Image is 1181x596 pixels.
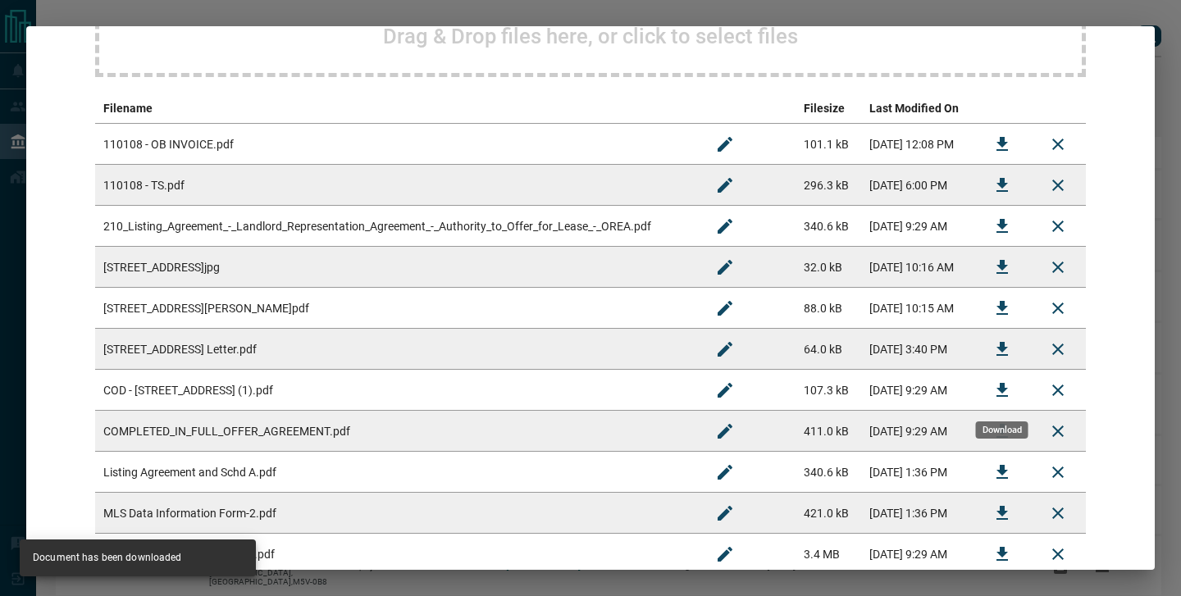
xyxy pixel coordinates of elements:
button: Rename [705,371,745,410]
td: 3.4 MB [796,534,861,575]
td: 64.0 kB [796,329,861,370]
button: Remove File [1038,248,1078,287]
button: Remove File [1038,207,1078,246]
button: Rename [705,412,745,451]
button: Remove File [1038,330,1078,369]
button: Rename [705,330,745,369]
td: [STREET_ADDRESS]jpg [95,247,697,288]
td: 101.1 kB [796,124,861,165]
th: edit column [697,93,796,124]
button: Download [983,535,1022,574]
td: Listing Agreement and Schd A.pdf [95,452,697,493]
td: [DATE] 6:00 PM [861,165,974,206]
th: Filename [95,93,697,124]
td: 32.0 kB [796,247,861,288]
button: Remove File [1038,412,1078,451]
td: 110108 - TS.pdf [95,165,697,206]
button: Download [983,494,1022,533]
button: Rename [705,207,745,246]
button: Download [983,166,1022,205]
button: Rename [705,494,745,533]
td: COD - [STREET_ADDRESS] (1).pdf [95,370,697,411]
th: delete file action column [1030,93,1086,124]
td: COMPLETED_IN_FULL_OFFER_AGREEMENT.pdf [95,411,697,452]
button: Download [983,207,1022,246]
td: 411.0 kB [796,411,861,452]
td: 110108 - OB INVOICE.pdf [95,124,697,165]
button: Rename [705,166,745,205]
button: Rename [705,535,745,574]
td: 107.3 kB [796,370,861,411]
button: Remove File [1038,289,1078,328]
button: Rename [705,289,745,328]
button: Download [983,125,1022,164]
td: 88.0 kB [796,288,861,329]
td: [STREET_ADDRESS][PERSON_NAME]pdf [95,288,697,329]
td: [DATE] 12:08 PM [861,124,974,165]
td: [DATE] 1:36 PM [861,493,974,534]
button: Remove File [1038,166,1078,205]
button: Remove File [1038,494,1078,533]
div: Document has been downloaded [33,544,182,571]
div: Download [976,421,1028,439]
th: download action column [974,93,1030,124]
td: [DATE] 9:29 AM [861,411,974,452]
button: Download [983,248,1022,287]
button: Remove File [1038,453,1078,492]
td: [DATE] 1:36 PM [861,452,974,493]
td: [DATE] 10:15 AM [861,288,974,329]
button: Download [983,371,1022,410]
button: Rename [705,248,745,287]
td: [DATE] 9:29 AM [861,370,974,411]
button: Download [983,330,1022,369]
button: Remove File [1038,535,1078,574]
button: Download [983,453,1022,492]
td: 210_Listing_Agreement_-_Landlord_Representation_Agreement_-_Authority_to_Offer_for_Lease_-_OREA.pdf [95,206,697,247]
td: 340.6 kB [796,452,861,493]
td: 296.3 kB [796,165,861,206]
button: Download [983,289,1022,328]
td: MLS Data Information Form-2.pdf [95,493,697,534]
td: [DATE] 3:40 PM [861,329,974,370]
button: Rename [705,125,745,164]
td: [DATE] 9:29 AM [861,206,974,247]
button: Remove File [1038,125,1078,164]
td: [DATE] 10:16 AM [861,247,974,288]
td: [DATE] 9:29 AM [861,534,974,575]
button: Remove File [1038,371,1078,410]
th: Filesize [796,93,861,124]
td: RECO_Information_Guide__3_.pdf [95,534,697,575]
button: Rename [705,453,745,492]
th: Last Modified On [861,93,974,124]
h2: Drag & Drop files here, or click to select files [383,24,798,48]
td: [STREET_ADDRESS] Letter.pdf [95,329,697,370]
td: 340.6 kB [796,206,861,247]
td: 421.0 kB [796,493,861,534]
